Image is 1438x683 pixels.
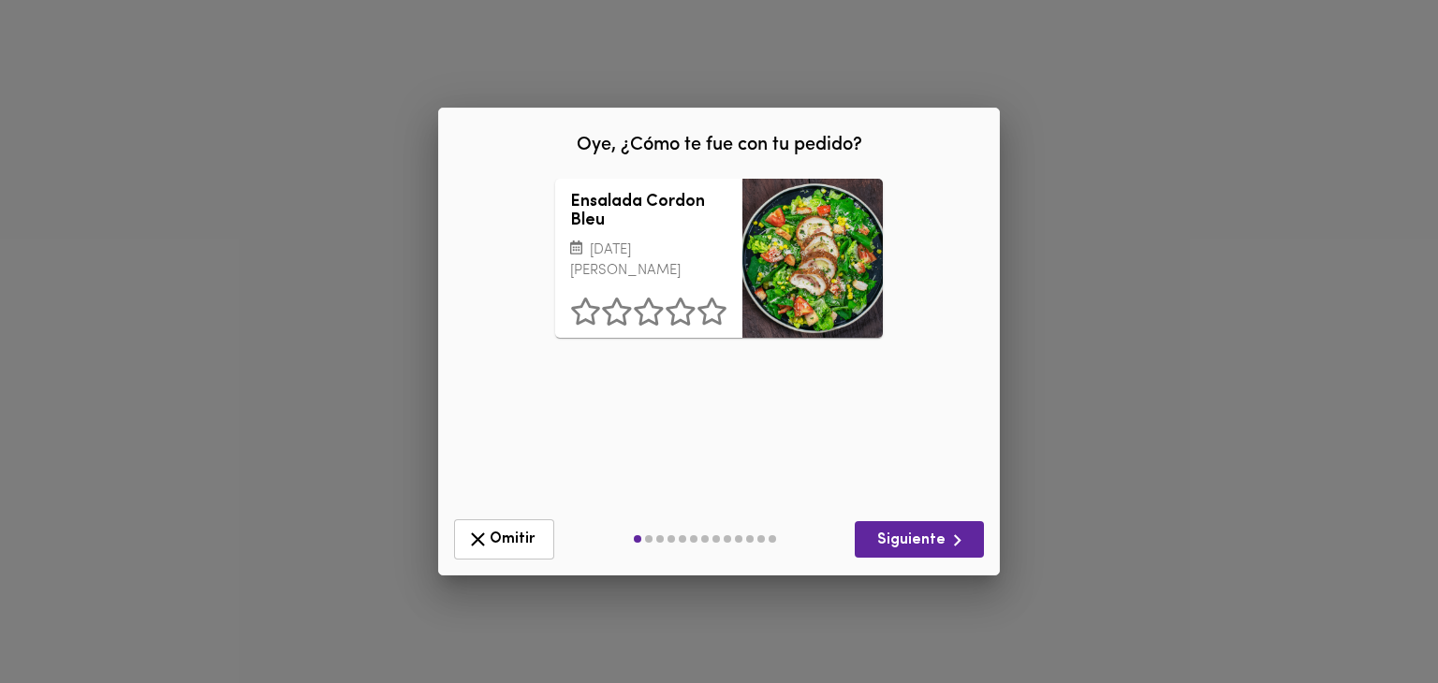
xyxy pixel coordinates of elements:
[577,136,862,154] span: Oye, ¿Cómo te fue con tu pedido?
[742,179,883,338] div: Ensalada Cordon Bleu
[570,194,727,231] h3: Ensalada Cordon Bleu
[1329,574,1419,664] iframe: Messagebird Livechat Widget
[454,519,554,559] button: Omitir
[855,521,984,558] button: Siguiente
[870,529,969,552] span: Siguiente
[570,240,727,282] p: [DATE][PERSON_NAME]
[466,528,542,551] span: Omitir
